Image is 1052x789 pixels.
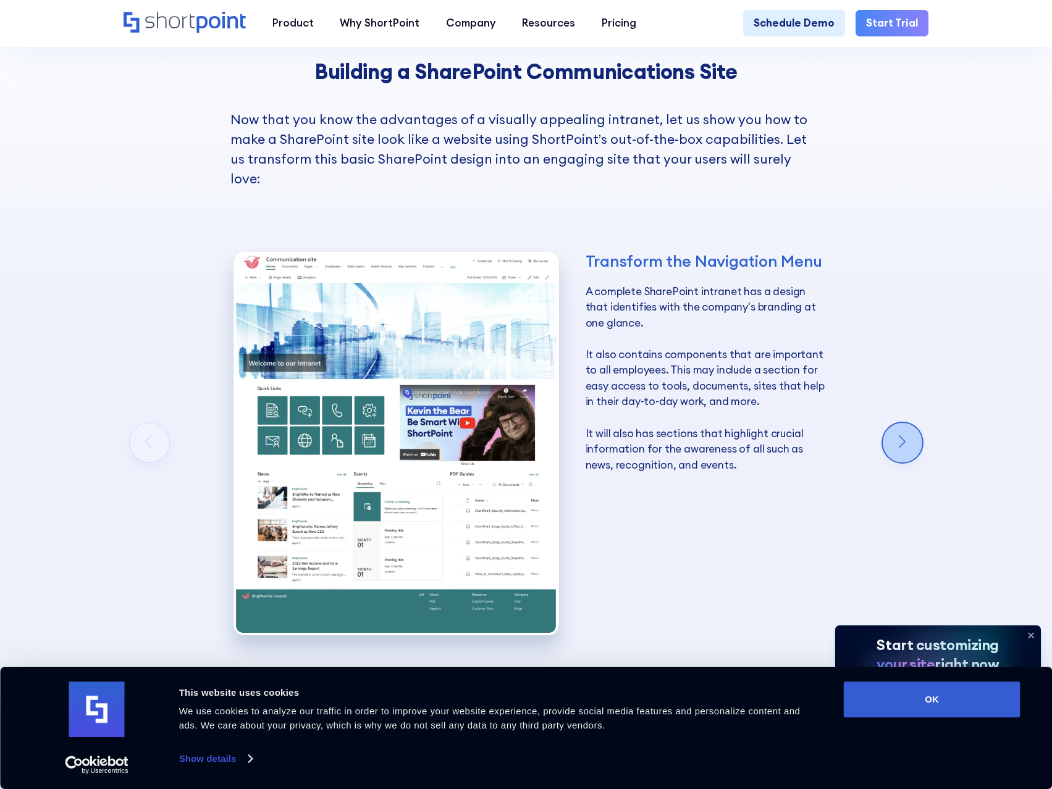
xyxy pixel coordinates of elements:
p: A complete SharePoint intranet has a design that identifies with the company's branding at one gl... [586,284,826,474]
img: logo [69,682,125,737]
button: OK [844,682,1020,717]
p: Now that you know the advantages of a visually appealing intranet, let us show you how to make a ... [230,110,822,189]
div: Why ShortPoint [340,15,419,31]
div: Company [446,15,496,31]
a: Why ShortPoint [327,10,433,36]
div: Product [272,15,314,31]
div: 1 / 6 [124,210,935,688]
div: Resources [522,15,575,31]
a: Product [259,10,327,36]
a: Resources [509,10,589,36]
div: Next slide [883,423,922,462]
div: Transform the Navigation Menu [586,252,826,271]
img: Default SharePoint Site [234,252,559,636]
a: Schedule Demo [743,10,845,36]
iframe: Chat Widget [830,646,1052,789]
a: Company [432,10,509,36]
a: Home [124,12,246,35]
span: We use cookies to analyze our traffic in order to improve your website experience, provide social... [179,706,801,730]
a: Pricing [589,10,650,36]
div: Pricing [602,15,636,31]
div: This website uses cookies [179,685,816,700]
a: Start Trial [856,10,928,36]
a: Usercentrics Cookiebot - opens in a new window [43,756,151,774]
strong: Building a SharePoint Communications Site [314,58,738,85]
a: Show details [179,749,252,768]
